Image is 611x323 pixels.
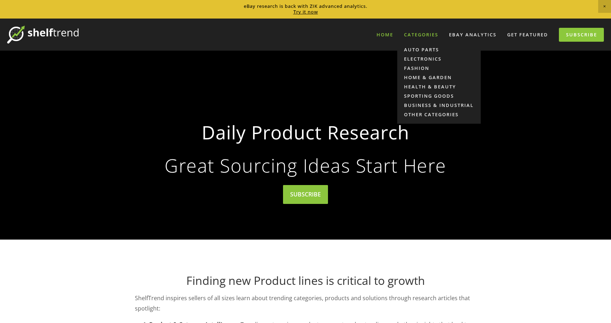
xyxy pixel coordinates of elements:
img: ShelfTrend [7,26,79,43]
a: Auto Parts [397,45,481,54]
a: Home [372,29,398,41]
a: Subscribe [559,28,604,42]
p: Great Sourcing Ideas Start Here [146,156,465,175]
a: Electronics [397,54,481,63]
a: Health & Beauty [397,82,481,91]
a: Sporting Goods [397,91,481,101]
h1: Finding new Product lines is critical to growth [135,274,476,287]
a: eBay Analytics [444,29,501,41]
a: Fashion [397,63,481,73]
a: Get Featured [503,29,553,41]
strong: Daily Product Research [146,116,465,149]
a: Try it now [293,9,318,15]
a: Other Categories [397,110,481,119]
a: Home & Garden [397,73,481,82]
a: Business & Industrial [397,101,481,110]
p: ShelfTrend inspires sellers of all sizes learn about trending categories, products and solutions ... [135,293,476,314]
a: SUBSCRIBE [283,185,328,204]
div: Categories [399,29,443,41]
